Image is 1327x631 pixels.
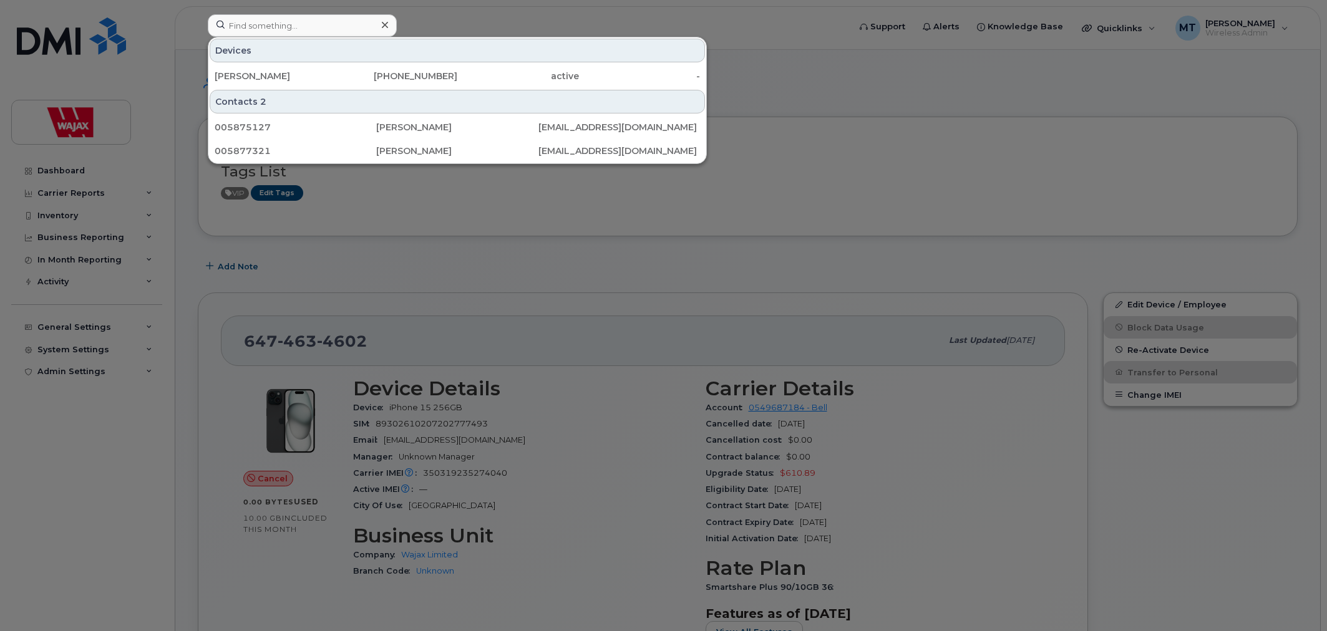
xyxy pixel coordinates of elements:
div: [PHONE_NUMBER] [336,70,458,82]
div: - [579,70,701,82]
div: Contacts [210,90,705,113]
div: [PERSON_NAME] [376,145,538,157]
div: 005875127 [215,121,376,133]
div: [PERSON_NAME] [376,121,538,133]
a: [PERSON_NAME][PHONE_NUMBER]active- [210,65,705,87]
a: 005875127[PERSON_NAME][EMAIL_ADDRESS][DOMAIN_NAME] [210,116,705,138]
div: [PERSON_NAME] [215,70,336,82]
div: [EMAIL_ADDRESS][DOMAIN_NAME] [538,121,700,133]
a: 005877321[PERSON_NAME][EMAIL_ADDRESS][DOMAIN_NAME] [210,140,705,162]
div: [EMAIL_ADDRESS][DOMAIN_NAME] [538,145,700,157]
span: 2 [260,95,266,108]
div: Devices [210,39,705,62]
div: active [457,70,579,82]
div: 005877321 [215,145,376,157]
